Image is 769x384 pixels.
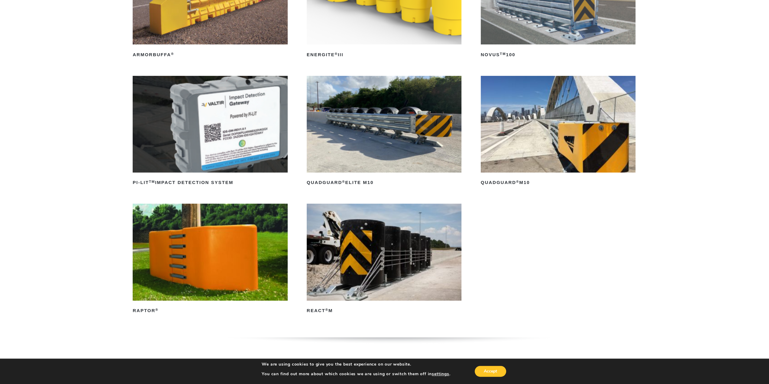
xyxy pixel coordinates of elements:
[149,180,155,183] sup: TM
[307,50,461,60] h2: ENERGITE III
[475,366,506,377] button: Accept
[516,180,519,183] sup: ®
[307,306,461,316] h2: REACT M
[307,178,461,188] h2: QuadGuard Elite M10
[342,180,345,183] sup: ®
[262,362,450,367] p: We are using cookies to give you the best experience on our website.
[481,76,635,188] a: QuadGuard®M10
[432,371,449,377] button: settings
[307,76,461,188] a: QuadGuard®Elite M10
[133,178,287,188] h2: PI-LIT Impact Detection System
[171,52,174,56] sup: ®
[133,204,287,315] a: RAPTOR®
[133,76,287,188] a: PI-LITTMImpact Detection System
[307,204,461,315] a: REACT®M
[155,308,158,311] sup: ®
[481,178,635,188] h2: QuadGuard M10
[335,52,338,56] sup: ®
[481,50,635,60] h2: NOVUS 100
[133,306,287,316] h2: RAPTOR
[500,52,506,56] sup: TM
[133,50,287,60] h2: ArmorBuffa
[325,308,328,311] sup: ®
[262,371,450,377] p: You can find out more about which cookies we are using or switch them off in .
